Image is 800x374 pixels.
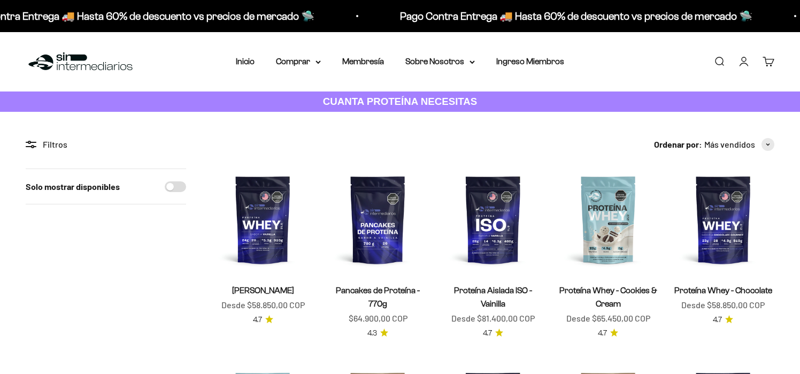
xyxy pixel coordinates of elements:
[232,286,294,295] a: [PERSON_NAME]
[654,138,702,151] span: Ordenar por:
[704,138,755,151] span: Más vendidos
[395,7,748,25] p: Pago Contra Entrega 🚚 Hasta 60% de descuento vs precios de mercado 🛸
[598,327,618,339] a: 4.74.7 de 5.0 estrellas
[704,138,774,151] button: Más vendidos
[253,314,262,326] span: 4.7
[681,298,765,312] sale-price: Desde $58.850,00 COP
[26,180,120,194] label: Solo mostrar disponibles
[713,314,722,326] span: 4.7
[483,327,492,339] span: 4.7
[367,327,377,339] span: 4.3
[349,311,407,325] sale-price: $64.900,00 COP
[253,314,273,326] a: 4.74.7 de 5.0 estrellas
[367,327,388,339] a: 4.34.3 de 5.0 estrellas
[713,314,733,326] a: 4.74.7 de 5.0 estrellas
[276,55,321,68] summary: Comprar
[342,57,384,66] a: Membresía
[221,298,305,312] sale-price: Desde $58.850,00 COP
[674,286,772,295] a: Proteína Whey - Chocolate
[496,57,564,66] a: Ingreso Miembros
[405,55,475,68] summary: Sobre Nosotros
[559,286,657,308] a: Proteína Whey - Cookies & Cream
[483,327,503,339] a: 4.74.7 de 5.0 estrellas
[236,57,255,66] a: Inicio
[451,311,535,325] sale-price: Desde $81.400,00 COP
[598,327,607,339] span: 4.7
[566,311,650,325] sale-price: Desde $65.450,00 COP
[454,286,532,308] a: Proteína Aislada ISO - Vainilla
[323,96,478,107] strong: CUANTA PROTEÍNA NECESITAS
[336,286,420,308] a: Pancakes de Proteína - 770g
[26,138,186,151] div: Filtros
